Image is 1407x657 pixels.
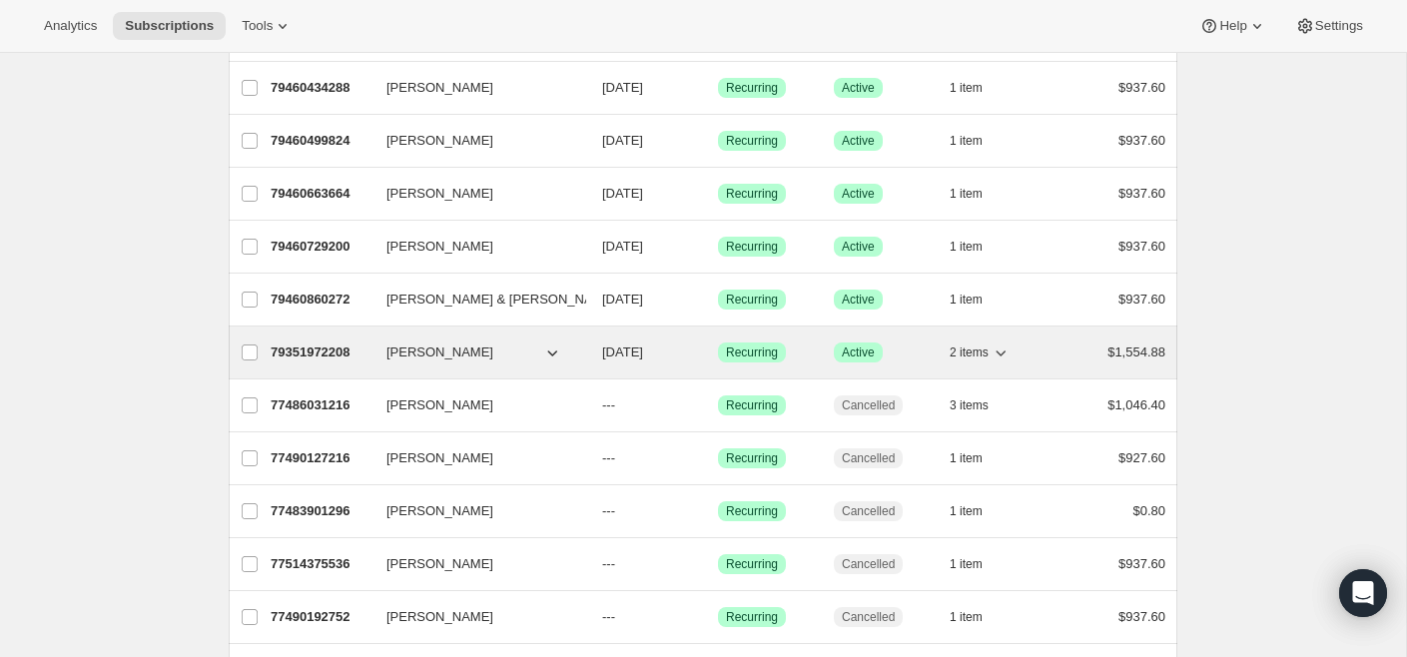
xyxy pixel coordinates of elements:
[602,186,643,201] span: [DATE]
[842,397,895,413] span: Cancelled
[950,497,1005,525] button: 1 item
[271,550,1165,578] div: 77514375536[PERSON_NAME]---SuccessRecurringCancelled1 item$937.60
[113,12,226,40] button: Subscriptions
[602,450,615,465] span: ---
[1219,18,1246,34] span: Help
[950,344,989,360] span: 2 items
[271,444,1165,472] div: 77490127216[PERSON_NAME]---SuccessRecurringCancelled1 item$927.60
[950,450,983,466] span: 1 item
[386,395,493,415] span: [PERSON_NAME]
[271,607,370,627] p: 77490192752
[1107,397,1165,412] span: $1,046.40
[950,609,983,625] span: 1 item
[726,556,778,572] span: Recurring
[271,603,1165,631] div: 77490192752[PERSON_NAME]---SuccessRecurringCancelled1 item$937.60
[374,284,574,316] button: [PERSON_NAME] & [PERSON_NAME]
[726,397,778,413] span: Recurring
[374,548,574,580] button: [PERSON_NAME]
[374,336,574,368] button: [PERSON_NAME]
[1339,569,1387,617] div: Open Intercom Messenger
[374,125,574,157] button: [PERSON_NAME]
[950,127,1005,155] button: 1 item
[1132,503,1165,518] span: $0.80
[1107,344,1165,359] span: $1,554.88
[374,601,574,633] button: [PERSON_NAME]
[950,233,1005,261] button: 1 item
[1118,80,1165,95] span: $937.60
[950,180,1005,208] button: 1 item
[386,501,493,521] span: [PERSON_NAME]
[374,442,574,474] button: [PERSON_NAME]
[602,556,615,571] span: ---
[1118,609,1165,624] span: $937.60
[842,344,875,360] span: Active
[125,18,214,34] span: Subscriptions
[726,344,778,360] span: Recurring
[386,78,493,98] span: [PERSON_NAME]
[602,344,643,359] span: [DATE]
[386,131,493,151] span: [PERSON_NAME]
[950,444,1005,472] button: 1 item
[386,607,493,627] span: [PERSON_NAME]
[726,609,778,625] span: Recurring
[32,12,109,40] button: Analytics
[726,239,778,255] span: Recurring
[271,338,1165,366] div: 79351972208[PERSON_NAME][DATE]SuccessRecurringSuccessActive2 items$1,554.88
[271,554,370,574] p: 77514375536
[271,233,1165,261] div: 79460729200[PERSON_NAME][DATE]SuccessRecurringSuccessActive1 item$937.60
[271,237,370,257] p: 79460729200
[271,395,370,415] p: 77486031216
[271,448,370,468] p: 77490127216
[374,231,574,263] button: [PERSON_NAME]
[271,391,1165,419] div: 77486031216[PERSON_NAME]---SuccessRecurringCancelled3 items$1,046.40
[950,503,983,519] span: 1 item
[950,550,1005,578] button: 1 item
[271,74,1165,102] div: 79460434288[PERSON_NAME][DATE]SuccessRecurringSuccessActive1 item$937.60
[1118,239,1165,254] span: $937.60
[950,80,983,96] span: 1 item
[842,503,895,519] span: Cancelled
[950,286,1005,314] button: 1 item
[271,131,370,151] p: 79460499824
[386,554,493,574] span: [PERSON_NAME]
[842,292,875,308] span: Active
[386,184,493,204] span: [PERSON_NAME]
[44,18,97,34] span: Analytics
[726,450,778,466] span: Recurring
[1118,186,1165,201] span: $937.60
[842,609,895,625] span: Cancelled
[842,239,875,255] span: Active
[386,290,616,310] span: [PERSON_NAME] & [PERSON_NAME]
[950,186,983,202] span: 1 item
[726,133,778,149] span: Recurring
[374,178,574,210] button: [PERSON_NAME]
[602,292,643,307] span: [DATE]
[271,184,370,204] p: 79460663664
[386,237,493,257] span: [PERSON_NAME]
[842,450,895,466] span: Cancelled
[230,12,305,40] button: Tools
[950,603,1005,631] button: 1 item
[271,290,370,310] p: 79460860272
[602,239,643,254] span: [DATE]
[1118,133,1165,148] span: $937.60
[950,133,983,149] span: 1 item
[386,448,493,468] span: [PERSON_NAME]
[386,342,493,362] span: [PERSON_NAME]
[1187,12,1278,40] button: Help
[1118,450,1165,465] span: $927.60
[842,133,875,149] span: Active
[271,180,1165,208] div: 79460663664[PERSON_NAME][DATE]SuccessRecurringSuccessActive1 item$937.60
[602,609,615,624] span: ---
[842,80,875,96] span: Active
[950,292,983,308] span: 1 item
[602,397,615,412] span: ---
[602,80,643,95] span: [DATE]
[602,503,615,518] span: ---
[950,338,1011,366] button: 2 items
[950,397,989,413] span: 3 items
[271,286,1165,314] div: 79460860272[PERSON_NAME] & [PERSON_NAME][DATE]SuccessRecurringSuccessActive1 item$937.60
[1118,556,1165,571] span: $937.60
[1315,18,1363,34] span: Settings
[950,74,1005,102] button: 1 item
